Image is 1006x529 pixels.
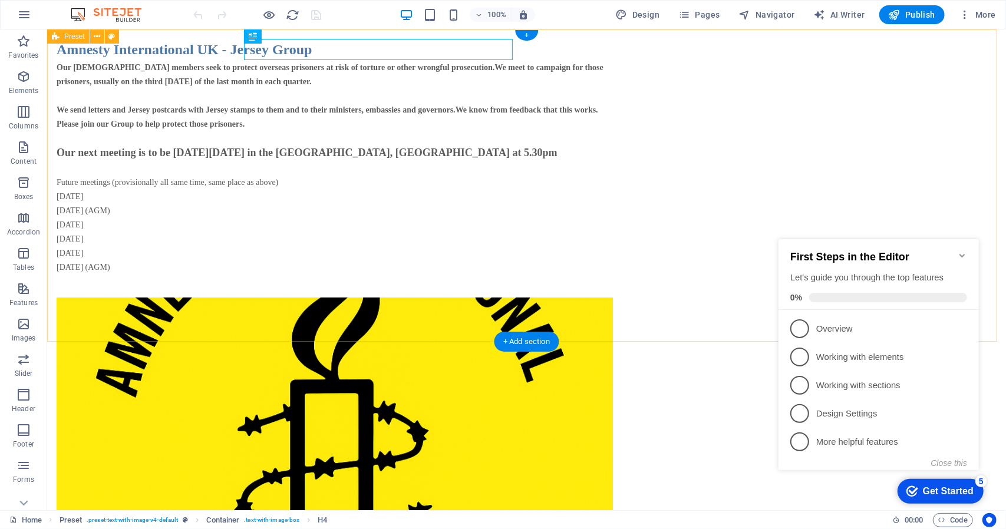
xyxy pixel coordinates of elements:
[244,513,299,527] span: . text-with-image-box
[14,192,34,201] p: Boxes
[286,8,300,22] i: Reload page
[42,185,184,197] p: Design Settings
[913,515,915,524] span: :
[17,70,35,80] span: 0%
[889,9,935,21] span: Publish
[9,86,39,95] p: Elements
[494,332,559,352] div: + Add section
[17,49,193,61] div: Let's guide you through the top features
[9,513,42,527] a: Click to cancel selection. Double-click to open Pages
[183,517,188,523] i: This element is a customizable preset
[11,157,37,166] p: Content
[60,513,83,527] span: Click to select. Double-click to edit
[17,28,193,41] h2: First Steps in the Editor
[13,263,34,272] p: Tables
[5,205,205,233] li: More helpful features
[68,8,156,22] img: Editor Logo
[515,30,538,41] div: +
[157,236,193,245] button: Close this
[184,28,193,38] div: Minimize checklist
[611,5,665,24] div: Design (Ctrl+Alt+Y)
[42,128,184,141] p: Working with elements
[879,5,945,24] button: Publish
[42,157,184,169] p: Working with sections
[611,5,665,24] button: Design
[616,9,660,21] span: Design
[12,404,35,414] p: Header
[678,9,720,21] span: Pages
[933,513,973,527] button: Code
[487,8,506,22] h6: 100%
[207,513,240,527] span: Click to select. Double-click to edit
[518,9,529,20] i: On resize automatically adjust zoom level to fit chosen device.
[9,121,38,131] p: Columns
[149,263,200,274] div: Get Started
[202,253,213,264] div: 5
[814,9,865,21] span: AI Writer
[9,298,38,308] p: Features
[42,100,184,113] p: Overview
[13,475,34,484] p: Forms
[8,51,38,60] p: Favorites
[7,227,40,237] p: Accordion
[87,513,178,527] span: . preset-text-with-image-v4-default
[42,213,184,226] p: More helpful features
[124,256,210,281] div: Get Started 5 items remaining, 0% complete
[959,9,996,21] span: More
[318,513,327,527] span: Click to select. Double-click to edit
[13,439,34,449] p: Footer
[262,8,276,22] button: Click here to leave preview mode and continue editing
[809,5,870,24] button: AI Writer
[5,148,205,177] li: Working with sections
[60,513,328,527] nav: breadcrumb
[286,8,300,22] button: reload
[5,120,205,148] li: Working with elements
[64,33,85,40] span: Preset
[938,513,968,527] span: Code
[470,8,512,22] button: 100%
[954,5,1001,24] button: More
[905,513,923,527] span: 00 00
[982,513,997,527] button: Usercentrics
[5,177,205,205] li: Design Settings
[12,333,36,343] p: Images
[674,5,724,24] button: Pages
[5,92,205,120] li: Overview
[15,369,33,378] p: Slider
[892,513,923,527] h6: Session time
[734,5,800,24] button: Navigator
[739,9,795,21] span: Navigator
